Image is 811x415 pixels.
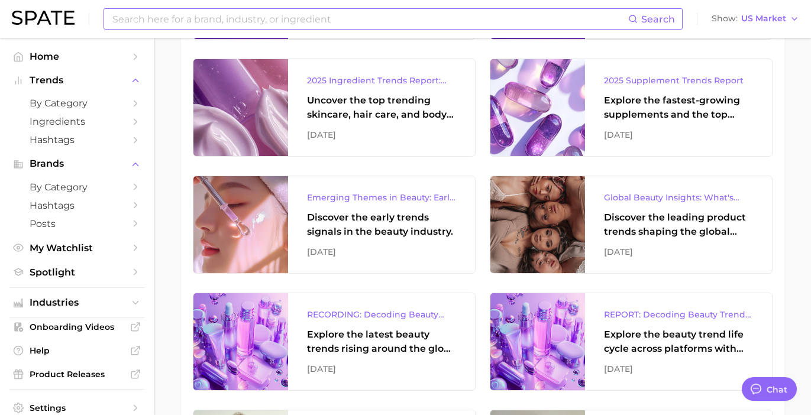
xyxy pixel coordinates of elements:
span: Ingredients [30,116,124,127]
a: by Category [9,178,144,196]
a: by Category [9,94,144,112]
div: Emerging Themes in Beauty: Early Trend Signals with Big Potential [307,190,456,205]
div: Explore the beauty trend life cycle across platforms with exclusive insights from Spate’s Popular... [604,328,753,356]
div: [DATE] [604,362,753,376]
div: Discover the leading product trends shaping the global beauty market. [604,210,753,239]
span: Help [30,345,124,356]
div: Explore the fastest-growing supplements and the top wellness concerns driving consumer demand [604,93,753,122]
a: My Watchlist [9,239,144,257]
a: Posts [9,215,144,233]
a: Home [9,47,144,66]
div: Global Beauty Insights: What's Trending & What's Ahead? [604,190,753,205]
a: REPORT: Decoding Beauty Trends & Platform Dynamics on Google, TikTok & InstagramExplore the beaut... [490,293,773,391]
a: 2025 Ingredient Trends Report: The Ingredients Defining Beauty in [DATE]Uncover the top trending ... [193,59,476,157]
button: Trends [9,72,144,89]
span: Onboarding Videos [30,322,124,332]
a: Product Releases [9,365,144,383]
span: Hashtags [30,134,124,145]
span: Show [712,15,738,22]
input: Search here for a brand, industry, or ingredient [111,9,628,29]
div: Discover the early trends signals in the beauty industry. [307,210,456,239]
a: 2025 Supplement Trends ReportExplore the fastest-growing supplements and the top wellness concern... [490,59,773,157]
a: RECORDING: Decoding Beauty Trends & Platform Dynamics on Google, TikTok & InstagramExplore the la... [193,293,476,391]
div: [DATE] [307,128,456,142]
span: US Market [741,15,786,22]
span: Settings [30,403,124,413]
span: Product Releases [30,369,124,380]
a: Ingredients [9,112,144,131]
span: Search [641,14,675,25]
a: Spotlight [9,263,144,281]
a: Hashtags [9,131,144,149]
a: Emerging Themes in Beauty: Early Trend Signals with Big PotentialDiscover the early trends signal... [193,176,476,274]
div: RECORDING: Decoding Beauty Trends & Platform Dynamics on Google, TikTok & Instagram [307,307,456,322]
a: Hashtags [9,196,144,215]
span: Spotlight [30,267,124,278]
span: Home [30,51,124,62]
div: 2025 Ingredient Trends Report: The Ingredients Defining Beauty in [DATE] [307,73,456,87]
span: Hashtags [30,200,124,211]
button: Brands [9,155,144,173]
span: Posts [30,218,124,229]
div: [DATE] [604,245,753,259]
div: Uncover the top trending skincare, hair care, and body care ingredients capturing attention on Go... [307,93,456,122]
img: SPATE [12,11,75,25]
span: Brands [30,158,124,169]
div: REPORT: Decoding Beauty Trends & Platform Dynamics on Google, TikTok & Instagram [604,307,753,322]
button: ShowUS Market [709,11,802,27]
div: [DATE] [307,362,456,376]
div: 2025 Supplement Trends Report [604,73,753,87]
div: Explore the latest beauty trends rising around the globe and gain a clear understanding of consum... [307,328,456,356]
a: Global Beauty Insights: What's Trending & What's Ahead?Discover the leading product trends shapin... [490,176,773,274]
span: Industries [30,297,124,308]
div: [DATE] [307,245,456,259]
div: [DATE] [604,128,753,142]
span: My Watchlist [30,242,124,254]
span: by Category [30,98,124,109]
button: Industries [9,294,144,312]
a: Help [9,342,144,359]
span: Trends [30,75,124,86]
span: by Category [30,181,124,193]
a: Onboarding Videos [9,318,144,336]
